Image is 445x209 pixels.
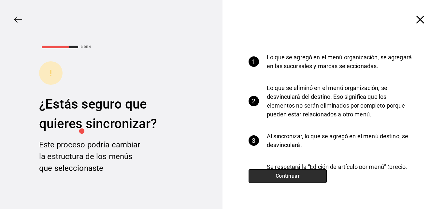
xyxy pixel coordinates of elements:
div: 3 [249,135,259,146]
div: 3 DE 4 [81,44,91,49]
p: Al sincronizar, lo que se agregó en el menú destino, se desvinculará. [267,132,414,149]
div: 2 [249,96,259,106]
div: Este proceso podría cambiar la estructura de los menús que seleccionaste [39,139,143,174]
p: Lo que se agregó en el menú organización, se agregará en las sucursales y marcas seleccionadas. [267,53,414,70]
button: Continuar [249,169,327,183]
p: Se respetará la “Edición de artículo por menú” (precio, foto y modificadores ) del menú organizac... [267,162,414,198]
p: Lo que se eliminó en el menú organización, se desvinculará del destino. Eso significa que los ele... [267,83,414,119]
div: ¿Estás seguro que quieres sincronizar? [39,95,183,134]
div: 1 [249,56,259,67]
